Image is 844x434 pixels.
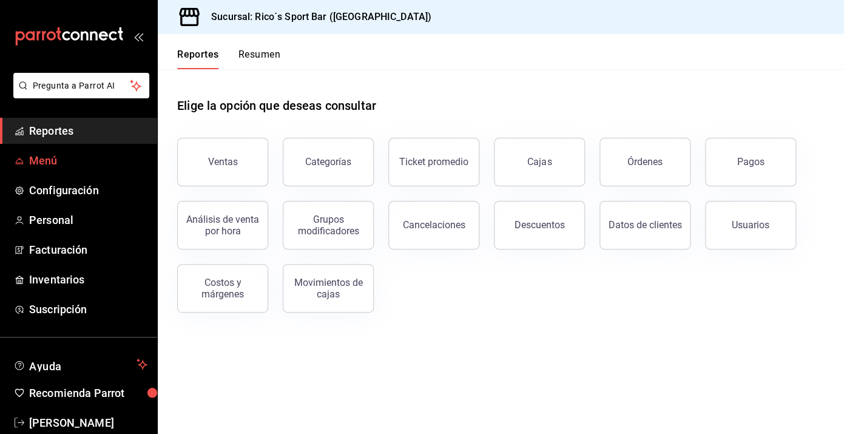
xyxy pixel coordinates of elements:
a: Pregunta a Parrot AI [8,88,149,101]
button: open_drawer_menu [133,32,143,41]
span: Reportes [29,123,147,139]
span: Suscripción [29,301,147,317]
a: Cajas [494,138,585,186]
div: Cancelaciones [403,219,465,231]
div: Grupos modificadores [291,214,366,237]
span: Configuración [29,182,147,198]
span: Personal [29,212,147,228]
div: Cajas [527,155,552,169]
div: Costos y márgenes [185,277,260,300]
span: Recomienda Parrot [29,385,147,401]
span: Inventarios [29,271,147,288]
button: Órdenes [599,138,690,186]
button: Datos de clientes [599,201,690,249]
div: Ticket promedio [399,156,468,168]
div: Usuarios [732,219,769,231]
span: Ayuda [29,357,132,371]
div: Datos de clientes [609,219,682,231]
div: navigation tabs [177,49,280,69]
div: Análisis de venta por hora [185,214,260,237]
div: Pagos [737,156,765,168]
div: Descuentos [515,219,565,231]
div: Ventas [208,156,238,168]
button: Reportes [177,49,219,69]
button: Usuarios [705,201,796,249]
span: Facturación [29,242,147,258]
span: Menú [29,152,147,169]
h3: Sucursal: Rico´s Sport Bar ([GEOGRAPHIC_DATA]) [201,10,431,24]
h1: Elige la opción que deseas consultar [177,97,376,115]
button: Pagos [705,138,796,186]
button: Pregunta a Parrot AI [13,73,149,98]
button: Cancelaciones [388,201,479,249]
button: Movimientos de cajas [283,264,374,313]
button: Resumen [238,49,280,69]
div: Categorías [305,156,351,168]
div: Movimientos de cajas [291,277,366,300]
button: Descuentos [494,201,585,249]
span: Pregunta a Parrot AI [33,80,130,92]
button: Grupos modificadores [283,201,374,249]
button: Categorías [283,138,374,186]
button: Ventas [177,138,268,186]
button: Costos y márgenes [177,264,268,313]
div: Órdenes [627,156,663,168]
span: [PERSON_NAME] [29,415,147,431]
button: Ticket promedio [388,138,479,186]
button: Análisis de venta por hora [177,201,268,249]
